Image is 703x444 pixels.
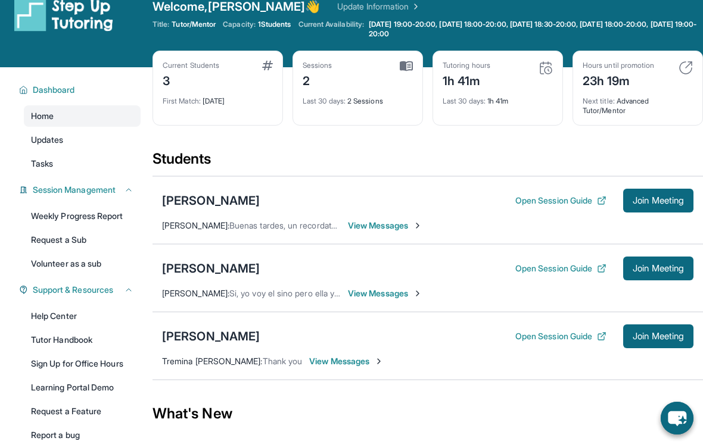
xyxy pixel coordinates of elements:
[515,262,606,274] button: Open Session Guide
[583,96,615,105] span: Next title :
[33,284,113,296] span: Support & Resources
[28,184,133,196] button: Session Management
[163,89,273,106] div: [DATE]
[162,260,260,277] div: [PERSON_NAME]
[24,377,141,398] a: Learning Portal Demo
[24,401,141,422] a: Request a Feature
[366,20,703,39] a: [DATE] 19:00-20:00, [DATE] 18:00-20:00, [DATE] 18:30-20:00, [DATE] 18:00-20:00, [DATE] 19:00-20:00
[303,96,346,105] span: Last 30 days :
[633,197,684,204] span: Join Meeting
[31,134,64,146] span: Updates
[623,189,693,212] button: Join Meeting
[162,220,229,230] span: [PERSON_NAME] :
[374,357,384,366] img: Chevron-Right
[24,129,141,151] a: Updates
[24,105,141,127] a: Home
[162,328,260,345] div: [PERSON_NAME]
[400,61,413,71] img: card
[348,287,422,299] span: View Messages
[443,96,486,105] span: Last 30 days :
[303,89,413,106] div: 2 Sessions
[28,284,133,296] button: Support & Resources
[229,288,549,298] span: Si, yo voy el sino pero ella ya estará lista junto a su papá q se llama [PERSON_NAME]
[298,20,364,39] span: Current Availability:
[162,288,229,298] span: [PERSON_NAME] :
[309,355,384,367] span: View Messages
[583,89,693,115] div: Advanced Tutor/Mentor
[163,70,219,89] div: 3
[24,329,141,351] a: Tutor Handbook
[153,387,703,440] div: What's New
[413,289,422,298] img: Chevron-Right
[679,61,693,75] img: card
[633,333,684,340] span: Join Meeting
[162,192,260,209] div: [PERSON_NAME]
[153,149,703,176] div: Students
[409,1,421,12] img: Chevron Right
[24,153,141,174] a: Tasks
[163,61,219,70] div: Current Students
[28,84,133,96] button: Dashboard
[337,1,421,12] a: Update Information
[163,96,201,105] span: First Match :
[583,70,654,89] div: 23h 19m
[443,61,490,70] div: Tutoring hours
[24,205,141,227] a: Weekly Progress Report
[583,61,654,70] div: Hours until promotion
[303,61,332,70] div: Sessions
[262,61,273,70] img: card
[33,84,75,96] span: Dashboard
[623,257,693,280] button: Join Meeting
[515,330,606,342] button: Open Session Guide
[623,324,693,348] button: Join Meeting
[162,356,263,366] span: Tremina [PERSON_NAME] :
[413,221,422,230] img: Chevron-Right
[661,402,693,434] button: chat-button
[263,356,303,366] span: Thank you
[24,229,141,251] a: Request a Sub
[31,110,54,122] span: Home
[24,305,141,327] a: Help Center
[172,20,216,29] span: Tutor/Mentor
[24,253,141,274] a: Volunteer as a sub
[633,265,684,272] span: Join Meeting
[515,195,606,207] button: Open Session Guide
[24,353,141,374] a: Sign Up for Office Hours
[258,20,291,29] span: 1 Students
[443,89,553,106] div: 1h 41m
[31,158,53,170] span: Tasks
[539,61,553,75] img: card
[443,70,490,89] div: 1h 41m
[303,70,332,89] div: 2
[369,20,701,39] span: [DATE] 19:00-20:00, [DATE] 18:00-20:00, [DATE] 18:30-20:00, [DATE] 18:00-20:00, [DATE] 19:00-20:00
[33,184,116,196] span: Session Management
[153,20,169,29] span: Title:
[348,220,422,232] span: View Messages
[223,20,256,29] span: Capacity:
